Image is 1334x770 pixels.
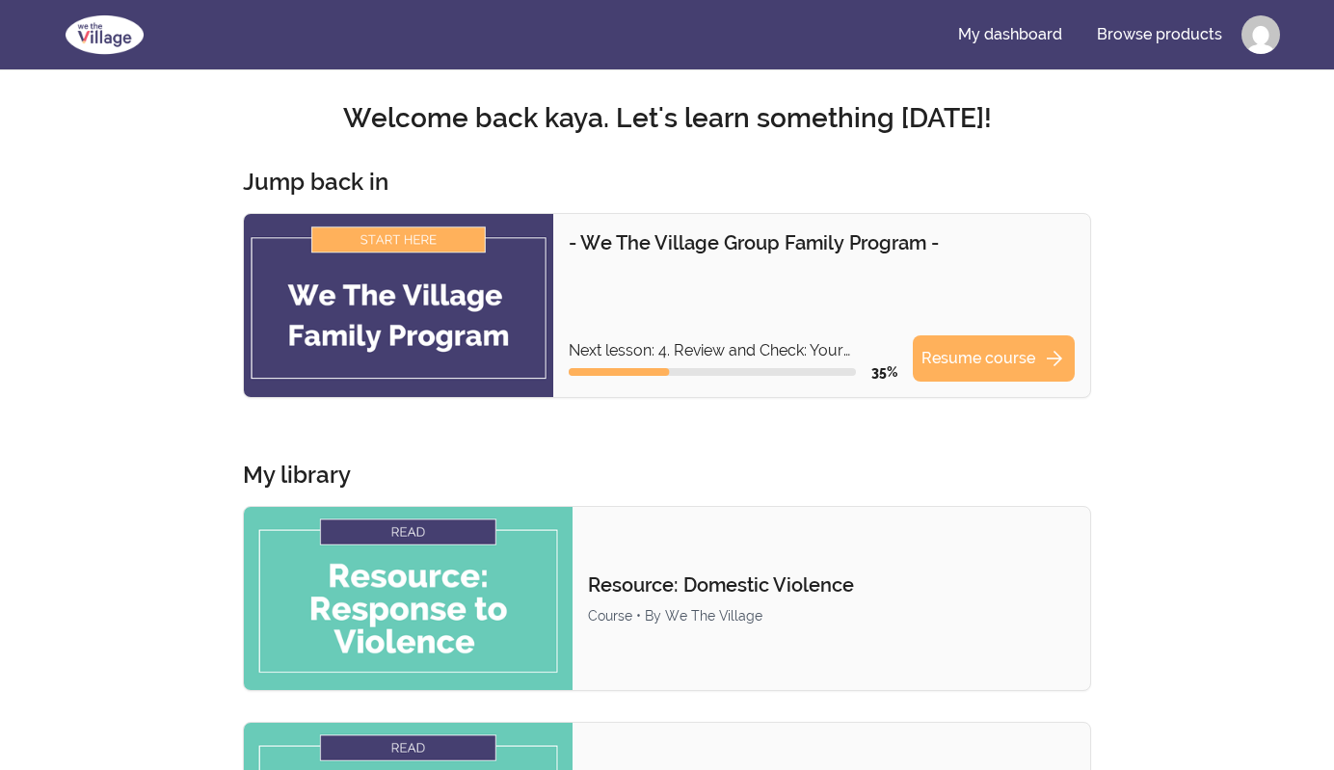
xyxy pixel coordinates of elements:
span: 35 % [871,364,897,380]
img: Product image for Resource: Domestic Violence [244,507,573,690]
a: Browse products [1081,12,1238,58]
img: Profile image for kaya magee [1241,15,1280,54]
div: Course progress [569,368,856,376]
h3: My library [243,460,351,491]
h3: Jump back in [243,167,388,198]
a: Product image for Resource: Domestic ViolenceResource: Domestic ViolenceCourse • By We The Village [243,506,1091,691]
span: arrow_forward [1043,347,1066,370]
nav: Main [943,12,1280,58]
img: Product image for - We The Village Group Family Program - [244,214,553,397]
a: Resume coursearrow_forward [913,335,1075,382]
p: Resource: Domestic Violence [588,571,1075,598]
a: My dashboard [943,12,1078,58]
h2: Welcome back kaya. Let's learn something [DATE]! [54,101,1280,136]
p: Next lesson: 4. Review and Check: Your Knowledge [569,339,897,362]
div: Course • By We The Village [588,606,1075,625]
img: We The Village logo [54,12,155,58]
p: - We The Village Group Family Program - [569,229,1075,256]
